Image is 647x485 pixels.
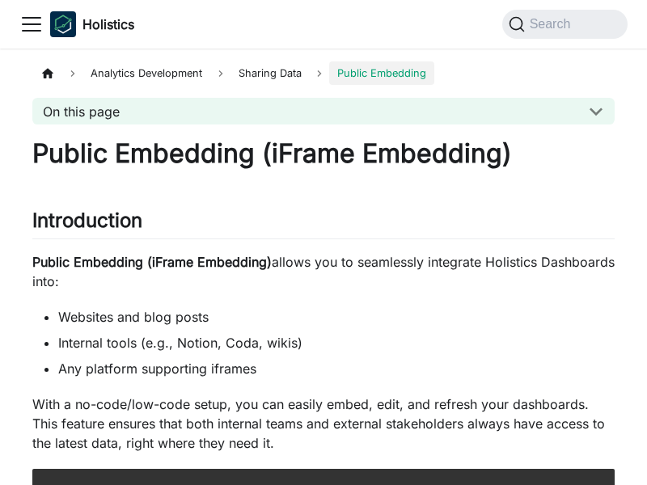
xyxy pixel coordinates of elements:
[19,12,44,36] button: Toggle navigation bar
[32,98,615,124] button: On this page
[50,11,76,37] img: Holistics
[502,10,628,39] button: Search (Command+K)
[230,61,310,85] span: Sharing Data
[32,252,615,291] p: allows you to seamlessly integrate Holistics Dashboards into:
[32,209,615,239] h2: Introduction
[82,15,134,34] b: Holistics
[32,394,615,453] p: With a no-code/low-code setup, you can easily embed, edit, and refresh your dashboards. This feat...
[525,17,581,32] span: Search
[32,254,272,270] strong: Public Embedding (iFrame Embedding)
[50,11,134,37] a: HolisticsHolisticsHolistics
[32,61,63,85] a: Home page
[58,307,615,327] li: Websites and blog posts
[32,61,615,85] nav: Breadcrumbs
[32,137,615,170] h1: Public Embedding (iFrame Embedding)
[329,61,434,85] span: Public Embedding
[58,333,615,352] li: Internal tools (e.g., Notion, Coda, wikis)
[58,359,615,378] li: Any platform supporting iframes
[82,61,210,85] span: Analytics Development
